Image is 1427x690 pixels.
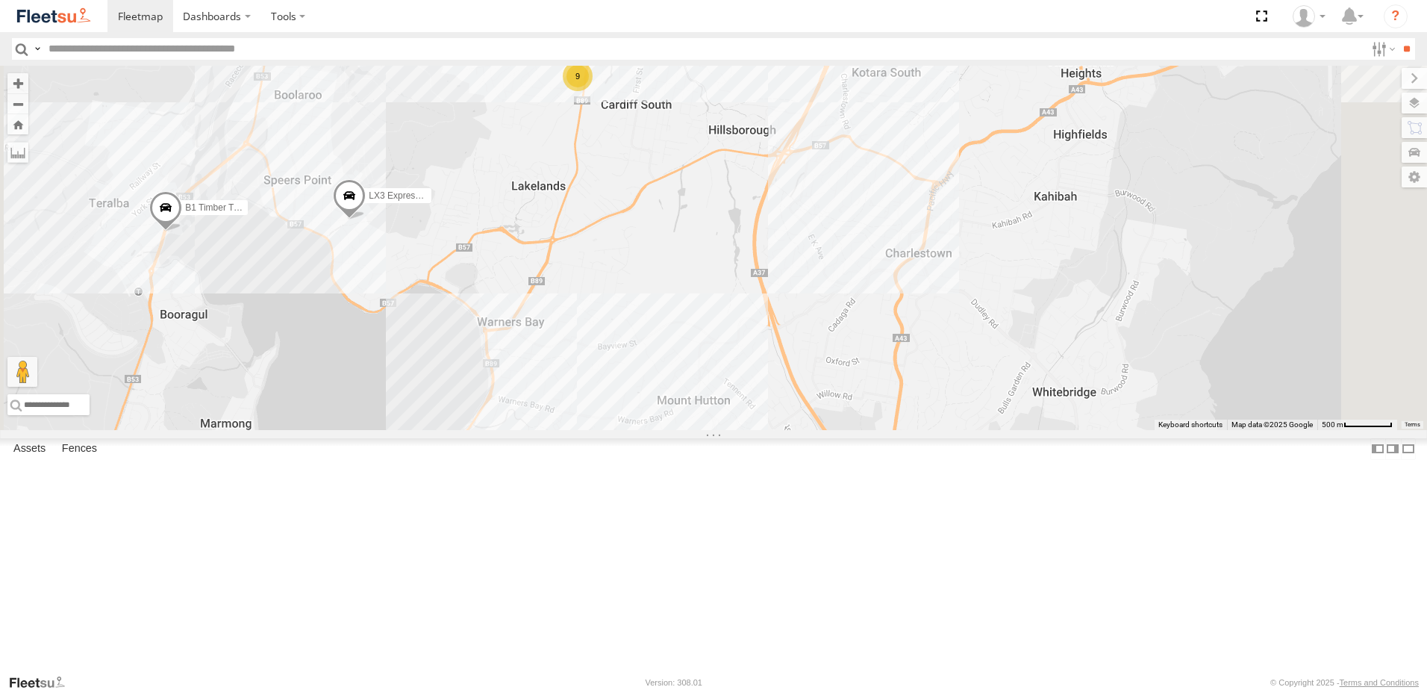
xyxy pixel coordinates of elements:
div: Version: 308.01 [646,678,702,687]
a: Terms and Conditions [1340,678,1419,687]
a: Visit our Website [8,675,77,690]
span: LX3 Express Ute [369,190,436,201]
label: Dock Summary Table to the Right [1385,438,1400,460]
span: 500 m [1322,420,1343,429]
button: Zoom in [7,73,28,93]
span: B1 Timber Truck [185,203,250,214]
i: ? [1384,4,1408,28]
button: Zoom Home [7,114,28,134]
div: Oliver Lees [1287,5,1331,28]
label: Assets [6,438,53,459]
div: 9 [563,61,593,91]
button: Map Scale: 500 m per 62 pixels [1317,420,1397,430]
button: Zoom out [7,93,28,114]
img: fleetsu-logo-horizontal.svg [15,6,93,26]
a: Terms (opens in new tab) [1405,422,1420,428]
div: © Copyright 2025 - [1270,678,1419,687]
label: Dock Summary Table to the Left [1370,438,1385,460]
label: Map Settings [1402,167,1427,187]
label: Fences [54,438,104,459]
button: Drag Pegman onto the map to open Street View [7,357,37,387]
label: Hide Summary Table [1401,438,1416,460]
label: Search Filter Options [1366,38,1398,60]
label: Search Query [31,38,43,60]
button: Keyboard shortcuts [1158,420,1223,430]
label: Measure [7,142,28,163]
span: Map data ©2025 Google [1231,420,1313,429]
